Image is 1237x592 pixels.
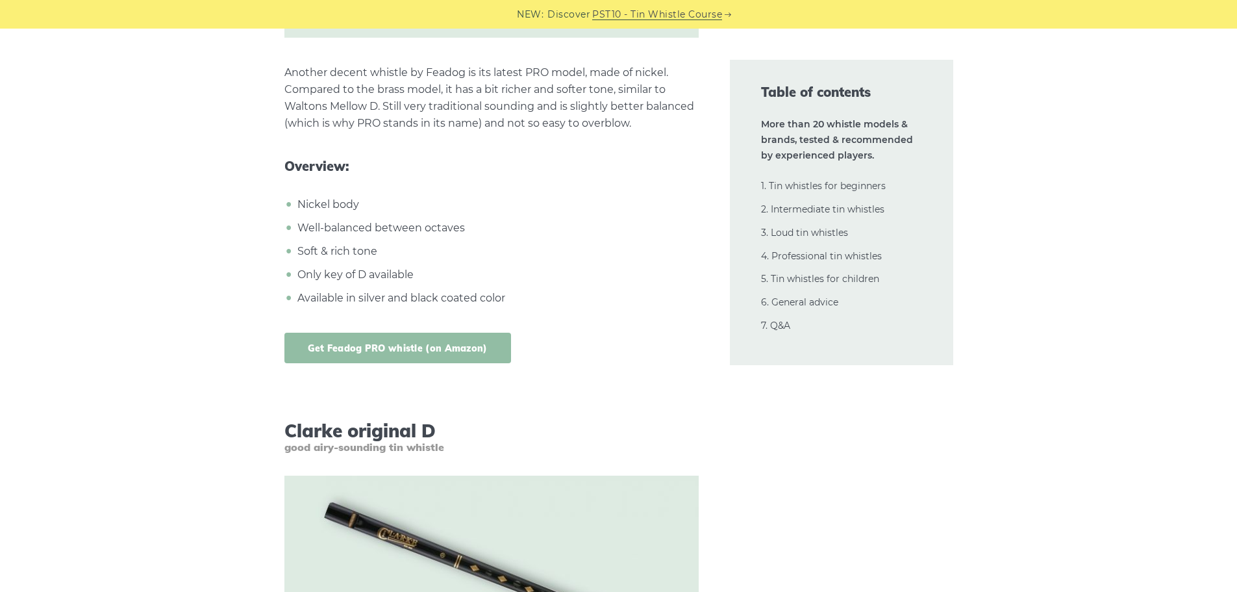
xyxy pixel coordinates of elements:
li: Nickel body [294,196,699,213]
h3: Clarke original D [284,420,699,454]
a: Get Feadog PRO whistle (on Amazon) [284,333,511,363]
span: Overview: [284,159,699,174]
a: 2. Intermediate tin whistles [761,203,884,215]
strong: More than 20 whistle models & brands, tested & recommended by experienced players. [761,118,913,161]
li: Only key of D available [294,266,699,283]
span: good airy-sounding tin whistle [284,441,699,454]
a: 5. Tin whistles for children [761,273,879,285]
p: Another decent whistle by Feadog is its latest PRO model, made of nickel. Compared to the brass m... [284,64,699,132]
a: 1. Tin whistles for beginners [761,180,886,192]
li: Soft & rich tone [294,243,699,260]
a: 3. Loud tin whistles [761,227,848,238]
a: 6. General advice [761,296,838,308]
a: 7. Q&A [761,320,790,331]
span: NEW: [517,7,544,22]
a: PST10 - Tin Whistle Course [592,7,722,22]
li: Available in silver and black coated color [294,290,699,307]
span: Table of contents [761,83,922,101]
a: 4. Professional tin whistles [761,250,882,262]
li: Well-balanced between octaves [294,220,699,237]
span: Discover [547,7,590,22]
